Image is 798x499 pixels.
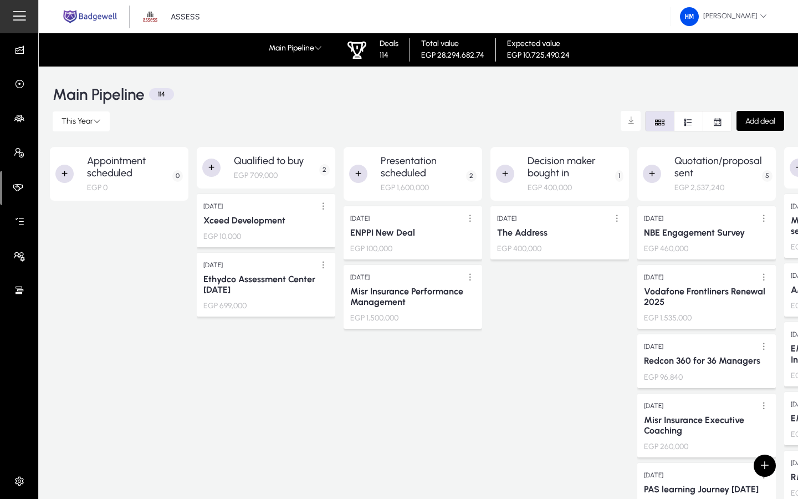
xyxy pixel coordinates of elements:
p: [DATE] [644,342,663,352]
p: [DATE] [644,401,663,411]
button: Main Pipeline [257,38,334,58]
p: 5 [762,170,773,182]
h3: PAS learning Journey [DATE] [644,484,769,495]
p: [DATE] [644,470,663,480]
p: [DATE] [497,213,516,223]
h3: Misr Insurance Executive Coaching [644,415,769,436]
p: [DATE] [644,213,663,223]
p: EGP 1,500,000 [350,314,475,323]
img: 1.png [140,6,161,27]
p: Expected value [507,39,570,49]
p: [DATE] [350,213,370,223]
p: EGP 709,000 [234,171,278,181]
h2: Quotation/proposal sent [674,155,762,179]
p: 0 [172,170,183,182]
p: EGP 460,000 [644,245,769,254]
p: EGP 10,000 [203,232,329,242]
p: 2 [466,170,477,182]
mat-button-toggle-group: Font Style [645,111,732,131]
p: EGP 1,600,000 [381,184,429,193]
p: [DATE] [203,260,223,270]
h3: The Address [497,227,622,238]
p: EGP 10,725,490.24 [507,51,570,60]
p: [DATE] [203,201,223,211]
p: EGP 0 [87,184,108,193]
h3: NBE Engagement Survey [644,227,769,238]
p: EGP 2,537,240 [674,184,724,193]
p: Deals [380,39,398,49]
button: [PERSON_NAME] [671,7,776,27]
p: EGP 699,000 [203,302,329,311]
button: + [496,165,514,183]
h3: ENPPI New Deal [350,227,475,238]
h3: Ethydco Assessment Center [DATE] [203,274,329,295]
p: 114 [149,88,174,100]
h3: Redcon 360 for 36 Managers [644,355,769,366]
p: EGP 28,294,682.74 [421,51,484,60]
button: Add deal [736,111,784,131]
h3: Main Pipeline [53,88,145,101]
p: 1 [615,170,623,182]
p: EGP 400,000 [497,245,622,254]
p: 2 [319,164,330,176]
button: + [55,165,74,183]
p: [DATE] [644,272,663,282]
h2: Presentation scheduled [381,155,466,179]
h2: Qualified to buy [234,155,304,167]
button: + [643,165,661,183]
img: 219.png [680,7,699,26]
h2: Appointment scheduled [87,155,172,179]
span: This Year [62,116,93,126]
p: ASSESS [171,12,200,22]
h3: Misr Insurance Performance Management [350,286,475,307]
h2: Decision maker bought in [528,155,615,179]
span: Add deal [745,116,775,126]
p: EGP 100,000 [350,245,475,254]
span: Main Pipeline [269,44,322,53]
p: EGP 260,000 [644,442,769,452]
h3: Xceed Development [203,215,329,226]
p: EGP 96,840 [644,373,769,383]
p: Total value [421,39,484,49]
p: EGP 400,000 [528,184,572,193]
p: 114 [380,51,398,60]
button: This Year [53,111,110,131]
button: + [349,165,367,183]
p: EGP 1,535,000 [644,314,769,323]
img: main.png [61,9,119,24]
p: [DATE] [350,272,370,282]
h3: Vodafone Frontliners Renewal 2025 [644,286,769,307]
button: + [202,159,221,177]
span: [PERSON_NAME] [680,7,767,26]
